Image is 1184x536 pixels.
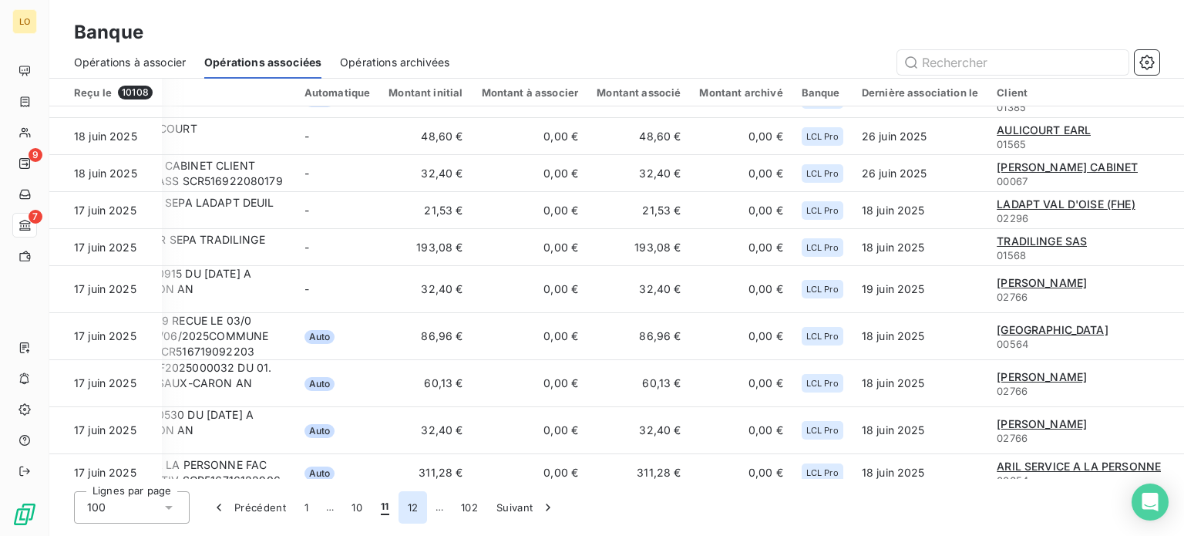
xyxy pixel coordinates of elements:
[997,101,1026,113] span: 01385
[452,491,487,524] button: 102
[379,118,472,155] td: 48,60 €
[295,491,318,524] button: 1
[379,454,472,491] td: 311,28 €
[587,407,690,454] td: 32,40 €
[690,155,792,192] td: 0,00 €
[997,432,1028,444] span: 02766
[690,192,792,229] td: 0,00 €
[997,474,1028,487] span: 00654
[997,338,1028,350] span: 00564
[12,502,37,527] img: Logo LeanPay
[997,276,1087,289] span: [PERSON_NAME]
[806,206,839,215] span: LCL Pro
[379,192,472,229] td: 21,53 €
[853,155,987,192] td: 26 juin 2025
[699,86,782,99] div: Montant archivé
[29,148,42,162] span: 9
[304,424,335,438] span: Auto
[853,266,987,313] td: 19 juin 2025
[997,160,1138,174] span: [PERSON_NAME] CABINET
[587,192,690,229] td: 21,53 €
[997,322,1108,338] a: [GEOGRAPHIC_DATA]
[997,138,1026,150] span: 01565
[806,379,839,388] span: LCL Pro
[473,266,588,313] td: 0,00 €
[862,86,978,99] div: Dernière association le
[806,169,839,178] span: LCL Pro
[587,266,690,313] td: 32,40 €
[204,55,321,70] span: Opérations associées
[806,468,839,477] span: LCL Pro
[587,118,690,155] td: 48,60 €
[340,55,449,70] span: Opérations archivées
[49,360,162,407] td: 17 juin 2025
[473,454,588,491] td: 0,00 €
[806,132,839,141] span: LCL Pro
[473,192,588,229] td: 0,00 €
[997,175,1028,187] span: 00067
[74,19,143,46] h3: Banque
[295,118,380,155] td: -
[473,229,588,266] td: 0,00 €
[388,86,462,99] div: Montant initial
[997,234,1087,249] a: TRADILINGE SAS
[587,360,690,407] td: 60,13 €
[473,118,588,155] td: 0,00 €
[342,491,372,524] button: 10
[997,385,1028,397] span: 02766
[997,275,1087,291] a: [PERSON_NAME]
[487,491,565,524] button: Suivant
[997,459,1161,474] a: ARIL SERVICE A LA PERSONNE
[399,491,428,524] button: 12
[1132,484,1169,521] div: Open Intercom Messenger
[304,377,335,391] span: Auto
[295,155,380,192] td: -
[295,229,380,266] td: -
[379,313,472,360] td: 86,96 €
[304,467,335,480] span: Auto
[802,86,843,99] div: Banque
[473,360,588,407] td: 0,00 €
[49,407,162,454] td: 17 juin 2025
[304,330,335,344] span: Auto
[853,313,987,360] td: 18 juin 2025
[690,360,792,407] td: 0,00 €
[853,360,987,407] td: 18 juin 2025
[49,192,162,229] td: 17 juin 2025
[74,55,186,70] span: Opérations à associer
[806,332,839,341] span: LCL Pro
[806,285,839,294] span: LCL Pro
[997,160,1138,175] a: [PERSON_NAME] CABINET
[997,460,1161,473] span: ARIL SERVICE A LA PERSONNE
[997,212,1028,224] span: 02296
[997,417,1087,430] span: [PERSON_NAME]
[597,86,681,99] div: Montant associé
[587,155,690,192] td: 32,40 €
[997,291,1028,303] span: 02766
[295,266,380,313] td: -
[853,118,987,155] td: 26 juin 2025
[379,229,472,266] td: 193,08 €
[49,229,162,266] td: 17 juin 2025
[372,491,399,524] button: 11
[690,229,792,266] td: 0,00 €
[427,495,452,520] span: …
[690,407,792,454] td: 0,00 €
[997,416,1087,432] a: [PERSON_NAME]
[806,243,839,252] span: LCL Pro
[853,407,987,454] td: 18 juin 2025
[897,50,1128,75] input: Rechercher
[49,454,162,491] td: 17 juin 2025
[318,495,342,520] span: …
[49,118,162,155] td: 18 juin 2025
[806,426,839,435] span: LCL Pro
[690,454,792,491] td: 0,00 €
[690,118,792,155] td: 0,00 €
[997,234,1087,248] span: TRADILINGE SAS
[853,192,987,229] td: 18 juin 2025
[12,9,37,34] div: LO
[49,313,162,360] td: 17 juin 2025
[997,123,1091,138] a: AULICOURT EARL
[473,407,588,454] td: 0,00 €
[381,500,389,515] span: 11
